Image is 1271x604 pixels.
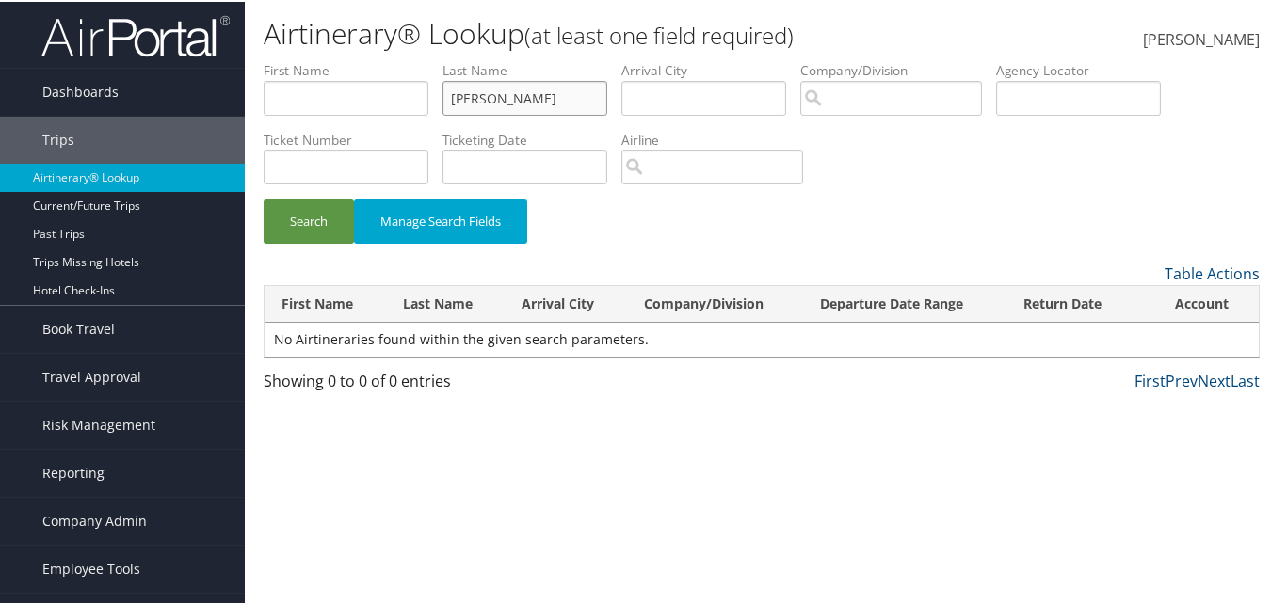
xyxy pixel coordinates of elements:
[442,129,621,148] label: Ticketing Date
[264,368,491,400] div: Showing 0 to 0 of 0 entries
[800,59,996,78] label: Company/Division
[505,284,627,321] th: Arrival City: activate to sort column ascending
[354,198,527,242] button: Manage Search Fields
[264,59,442,78] label: First Name
[1143,27,1260,48] span: [PERSON_NAME]
[264,12,927,52] h1: Airtinerary® Lookup
[265,284,386,321] th: First Name: activate to sort column ascending
[1134,369,1166,389] a: First
[996,59,1175,78] label: Agency Locator
[621,59,800,78] label: Arrival City
[621,129,817,148] label: Airline
[264,198,354,242] button: Search
[524,18,794,49] small: (at least one field required)
[264,129,442,148] label: Ticket Number
[42,448,105,495] span: Reporting
[42,304,115,351] span: Book Travel
[42,544,140,591] span: Employee Tools
[1198,369,1231,389] a: Next
[265,321,1259,355] td: No Airtineraries found within the given search parameters.
[1166,369,1198,389] a: Prev
[442,59,621,78] label: Last Name
[42,352,141,399] span: Travel Approval
[627,284,803,321] th: Company/Division
[42,67,119,114] span: Dashboards
[1231,369,1260,389] a: Last
[1006,284,1158,321] th: Return Date: activate to sort column ascending
[1143,9,1260,68] a: [PERSON_NAME]
[803,284,1006,321] th: Departure Date Range: activate to sort column ascending
[42,400,155,447] span: Risk Management
[42,115,74,162] span: Trips
[1165,262,1260,282] a: Table Actions
[41,12,230,56] img: airportal-logo.png
[386,284,505,321] th: Last Name: activate to sort column ascending
[1158,284,1259,321] th: Account: activate to sort column ascending
[42,496,147,543] span: Company Admin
